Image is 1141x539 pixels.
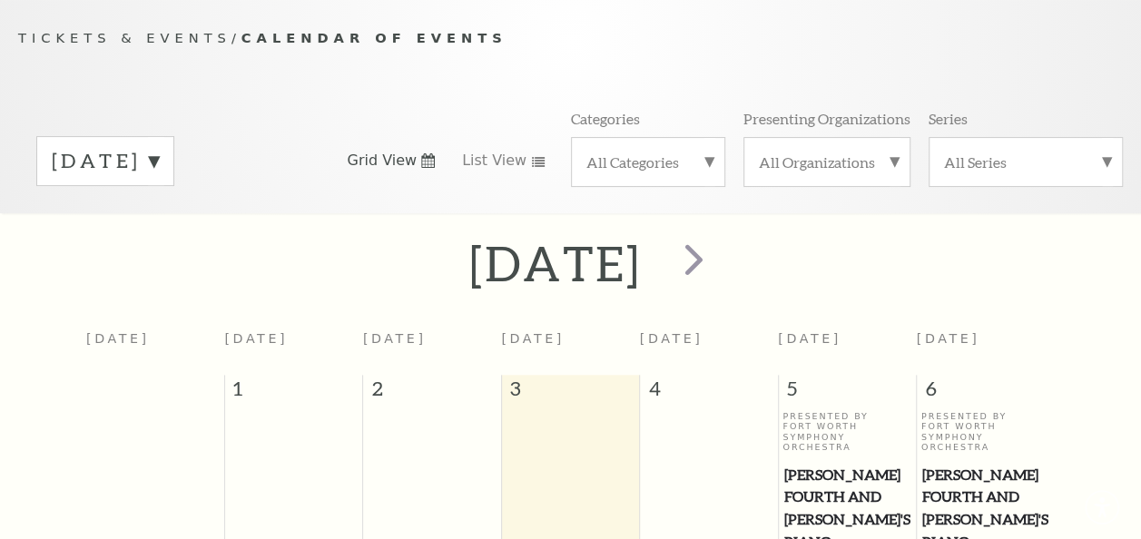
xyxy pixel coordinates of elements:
span: 6 [917,375,1055,411]
label: All Organizations [759,152,895,171]
th: [DATE] [86,320,224,374]
span: 4 [640,375,777,411]
span: 2 [363,375,500,411]
label: [DATE] [52,147,159,175]
span: 1 [225,375,362,411]
label: All Series [944,152,1107,171]
span: [DATE] [778,331,841,346]
span: 5 [779,375,916,411]
span: [DATE] [363,331,427,346]
p: Categories [571,109,640,128]
span: 3 [502,375,639,411]
span: Grid View [347,151,417,171]
p: / [18,27,1123,50]
p: Presenting Organizations [743,109,910,128]
span: [DATE] [501,331,565,346]
span: [DATE] [640,331,703,346]
span: Tickets & Events [18,30,231,45]
span: [DATE] [917,331,980,346]
label: All Categories [586,152,711,171]
span: Calendar of Events [241,30,507,45]
button: next [658,230,724,295]
p: Series [929,109,968,128]
h2: [DATE] [469,234,641,292]
p: Presented By Fort Worth Symphony Orchestra [921,411,1050,453]
span: [DATE] [224,331,288,346]
span: List View [462,151,526,171]
p: Presented By Fort Worth Symphony Orchestra [782,411,911,453]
